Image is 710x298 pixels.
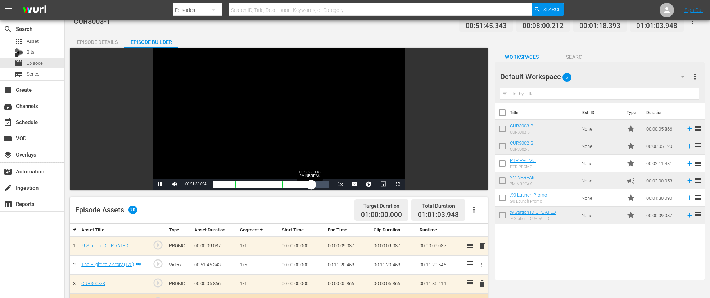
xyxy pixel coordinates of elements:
[510,130,533,135] div: CUR3003-B
[191,236,238,256] td: 00:00:09.087
[237,223,279,237] th: Segment #
[643,137,683,155] td: 00:00:05.120
[153,277,163,288] span: play_circle_outline
[418,211,459,219] span: 01:01:03.948
[417,274,463,293] td: 00:11:35.411
[213,181,329,188] div: Progress Bar
[579,189,624,207] td: None
[279,236,325,256] td: 00:00:00.000
[418,201,459,211] div: Total Duration
[686,211,694,219] svg: Add to Episode
[81,262,134,267] a: The Flight to Victory (1/5)
[166,223,191,237] th: Type
[579,207,624,224] td: None
[279,256,325,275] td: 00:00:00.000
[622,103,642,123] th: Type
[694,193,702,202] span: reorder
[549,53,603,62] span: Search
[4,134,12,143] span: VOD
[510,175,535,180] a: 2MINBREAK
[4,6,13,14] span: menu
[510,103,578,123] th: Title
[643,207,683,224] td: 00:00:09.087
[78,223,149,237] th: Asset Title
[694,211,702,219] span: reorder
[686,142,694,150] svg: Add to Episode
[510,199,547,204] div: :90 Launch Promo
[167,179,182,190] button: Mute
[643,189,683,207] td: 00:01:30.090
[27,71,40,78] span: Series
[579,22,620,30] span: 00:01:18.393
[153,179,167,190] button: Pause
[362,179,376,190] button: Jump To Time
[27,49,35,56] span: Bits
[510,164,536,169] div: PTR PROMO
[237,236,279,256] td: 1/1
[694,176,702,185] span: reorder
[4,167,12,176] span: Automation
[124,33,178,51] div: Episode Builder
[510,123,533,128] a: CUR3003-B
[27,60,43,67] span: Episode
[478,279,487,288] span: delete
[376,179,390,190] button: Picture-in-Picture
[14,48,23,57] div: Bits
[166,236,191,256] td: PROMO
[417,236,463,256] td: 00:00:09.087
[510,158,536,163] a: PTR PROMO
[417,223,463,237] th: Runtime
[510,182,535,186] div: 2MINBREAK
[371,256,417,275] td: 00:11:20.458
[371,223,417,237] th: Clip Duration
[361,211,402,219] span: 01:00:00.000
[325,236,371,256] td: 00:00:09.087
[70,223,78,237] th: #
[17,2,52,19] img: ans4CAIJ8jUAAAAAAAAAAAAAAAAAAAAAAAAgQb4GAAAAAAAAAAAAAAAAAAAAAAAAJMjXAAAAAAAAAAAAAAAAAAAAAAAAgAT5G...
[643,172,683,189] td: 00:02:00.053
[14,59,23,68] span: Episode
[627,125,635,133] span: Promo
[510,209,556,215] a: :9 Station ID UPDATED
[75,206,137,214] div: Episode Assets
[510,147,533,152] div: CUR3002-B
[500,67,691,87] div: Default Workspace
[691,72,699,81] span: more_vert
[14,70,23,79] span: Series
[81,243,128,248] a: :9 Station ID UPDATED
[70,33,124,51] div: Episode Details
[510,216,556,221] div: :9 Station ID UPDATED
[333,179,347,190] button: Playback Rate
[563,70,572,85] span: 6
[237,274,279,293] td: 1/1
[510,192,547,198] a: :90 Launch Promo
[495,53,549,62] span: Workspaces
[627,176,635,185] span: campaign
[279,223,325,237] th: Start Time
[4,86,12,94] span: Create
[191,256,238,275] td: 00:51:45.343
[81,281,105,286] a: CUR3003-B
[279,274,325,293] td: 00:00:00.000
[4,102,12,110] span: Channels
[578,103,622,123] th: Ext. ID
[371,274,417,293] td: 00:00:05.866
[532,3,564,16] button: Search
[694,141,702,150] span: reorder
[27,38,39,45] span: Asset
[325,223,371,237] th: End Time
[643,155,683,172] td: 00:02:11.431
[191,274,238,293] td: 00:00:05.866
[478,279,487,289] button: delete
[14,37,23,46] span: Asset
[166,274,191,293] td: PROMO
[70,274,78,293] td: 3
[185,182,206,186] span: 00:51:38.694
[478,241,487,250] span: delete
[579,172,624,189] td: None
[643,120,683,137] td: 00:00:05.866
[124,33,178,48] button: Episode Builder
[627,211,635,220] span: star
[325,274,371,293] td: 00:00:05.866
[686,194,694,202] svg: Add to Episode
